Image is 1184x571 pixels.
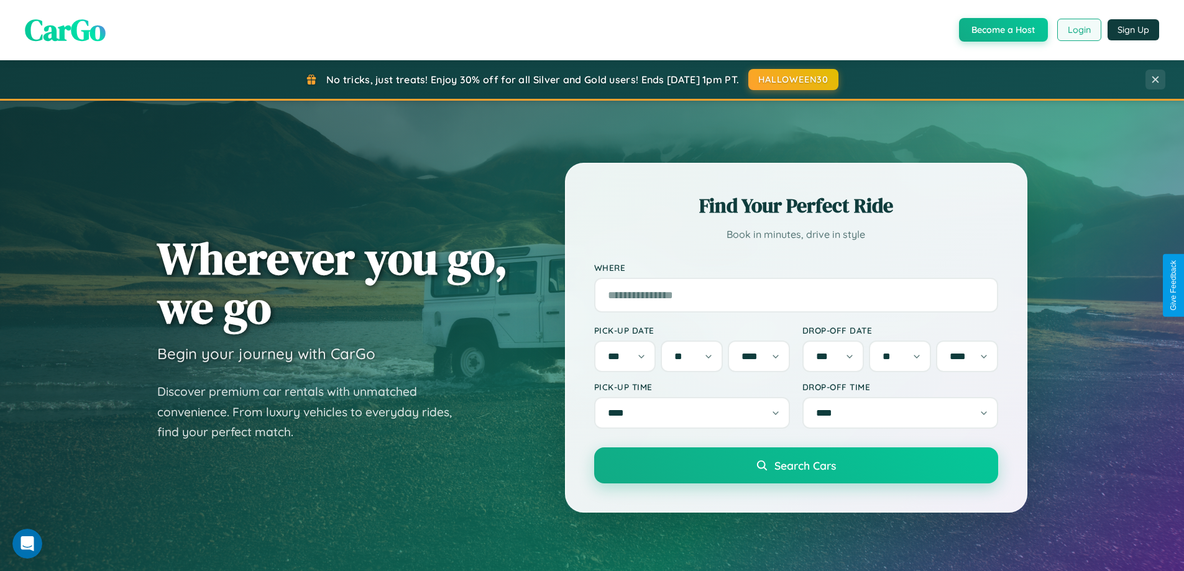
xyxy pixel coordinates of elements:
[25,9,106,50] span: CarGo
[959,18,1048,42] button: Become a Host
[12,529,42,559] iframe: Intercom live chat
[774,459,836,472] span: Search Cars
[1169,260,1178,311] div: Give Feedback
[157,381,468,442] p: Discover premium car rentals with unmatched convenience. From luxury vehicles to everyday rides, ...
[748,69,838,90] button: HALLOWEEN30
[1108,19,1159,40] button: Sign Up
[594,381,790,392] label: Pick-up Time
[802,325,998,336] label: Drop-off Date
[802,381,998,392] label: Drop-off Time
[594,226,998,244] p: Book in minutes, drive in style
[326,73,739,86] span: No tricks, just treats! Enjoy 30% off for all Silver and Gold users! Ends [DATE] 1pm PT.
[594,262,998,273] label: Where
[157,344,375,363] h3: Begin your journey with CarGo
[594,325,790,336] label: Pick-up Date
[594,192,998,219] h2: Find Your Perfect Ride
[157,234,508,332] h1: Wherever you go, we go
[1057,19,1101,41] button: Login
[594,447,998,483] button: Search Cars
